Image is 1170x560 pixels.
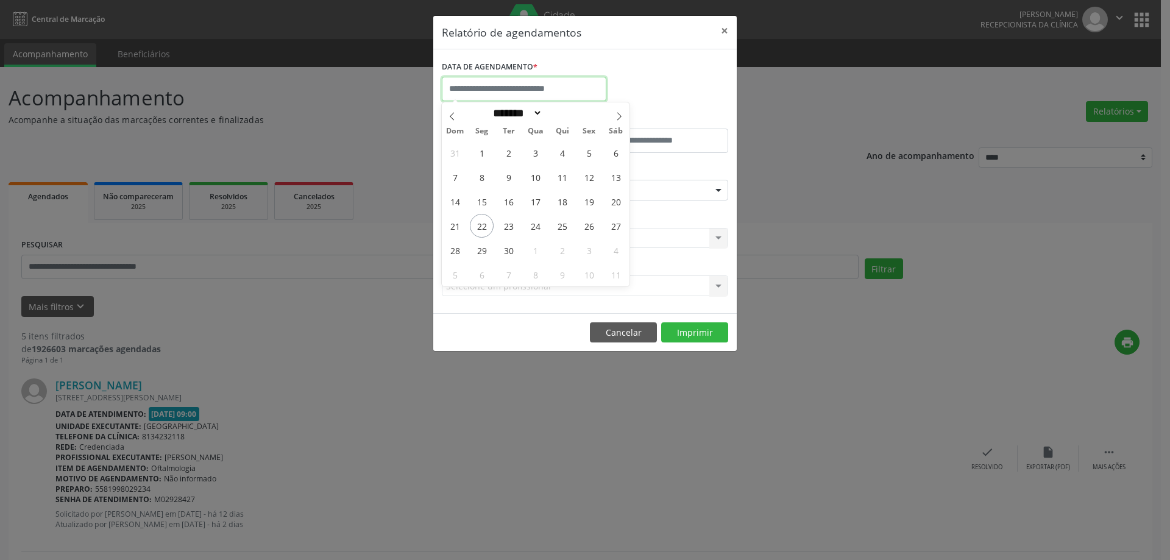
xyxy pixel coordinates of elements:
span: Setembro 10, 2025 [523,165,547,189]
input: Year [542,107,583,119]
span: Agosto 31, 2025 [443,141,467,165]
span: Outubro 10, 2025 [577,263,601,286]
span: Setembro 7, 2025 [443,165,467,189]
span: Outubro 2, 2025 [550,238,574,262]
span: Outubro 5, 2025 [443,263,467,286]
span: Qui [549,127,576,135]
span: Outubro 9, 2025 [550,263,574,286]
span: Setembro 28, 2025 [443,238,467,262]
button: Cancelar [590,322,657,343]
span: Setembro 1, 2025 [470,141,494,165]
button: Close [712,16,737,46]
span: Setembro 27, 2025 [604,214,628,238]
span: Setembro 17, 2025 [523,190,547,213]
span: Setembro 29, 2025 [470,238,494,262]
span: Sex [576,127,603,135]
span: Setembro 15, 2025 [470,190,494,213]
span: Setembro 13, 2025 [604,165,628,189]
span: Outubro 4, 2025 [604,238,628,262]
button: Imprimir [661,322,728,343]
span: Ter [495,127,522,135]
span: Outubro 11, 2025 [604,263,628,286]
span: Setembro 8, 2025 [470,165,494,189]
span: Outubro 7, 2025 [497,263,520,286]
span: Setembro 11, 2025 [550,165,574,189]
span: Setembro 12, 2025 [577,165,601,189]
span: Outubro 3, 2025 [577,238,601,262]
select: Month [489,107,542,119]
label: ATÉ [588,110,728,129]
span: Qua [522,127,549,135]
span: Setembro 26, 2025 [577,214,601,238]
span: Dom [442,127,469,135]
span: Setembro 6, 2025 [604,141,628,165]
span: Setembro 5, 2025 [577,141,601,165]
span: Seg [469,127,495,135]
span: Setembro 20, 2025 [604,190,628,213]
span: Setembro 22, 2025 [470,214,494,238]
h5: Relatório de agendamentos [442,24,581,40]
span: Setembro 16, 2025 [497,190,520,213]
span: Setembro 25, 2025 [550,214,574,238]
span: Setembro 9, 2025 [497,165,520,189]
span: Setembro 4, 2025 [550,141,574,165]
span: Setembro 30, 2025 [497,238,520,262]
span: Setembro 19, 2025 [577,190,601,213]
span: Setembro 21, 2025 [443,214,467,238]
span: Outubro 8, 2025 [523,263,547,286]
span: Outubro 6, 2025 [470,263,494,286]
span: Sáb [603,127,629,135]
span: Setembro 3, 2025 [523,141,547,165]
span: Setembro 2, 2025 [497,141,520,165]
span: Setembro 23, 2025 [497,214,520,238]
span: Setembro 24, 2025 [523,214,547,238]
span: Setembro 18, 2025 [550,190,574,213]
span: Outubro 1, 2025 [523,238,547,262]
span: Setembro 14, 2025 [443,190,467,213]
label: DATA DE AGENDAMENTO [442,58,537,77]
